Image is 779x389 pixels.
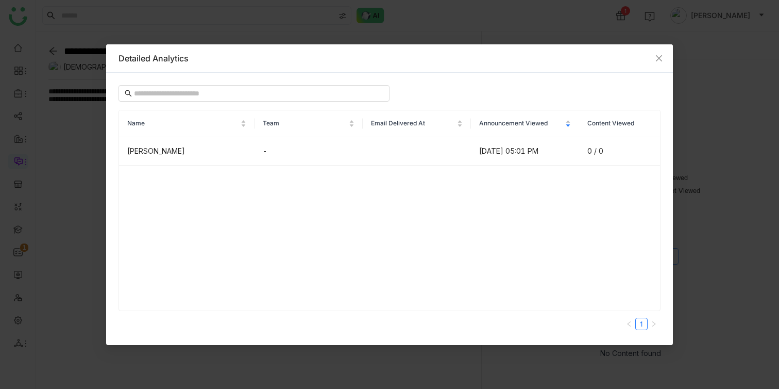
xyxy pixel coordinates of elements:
li: 1 [635,318,648,330]
div: [DATE] 05:01 PM [479,145,571,156]
div: 0 / 0 [587,145,652,156]
div: [PERSON_NAME] [127,145,246,156]
button: Close [645,44,673,72]
a: 1 [636,318,647,330]
button: Previous Page [623,318,635,330]
div: - [263,145,354,156]
th: Content Viewed [579,110,661,137]
div: Detailed Analytics [118,53,661,64]
button: Next Page [648,318,660,330]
